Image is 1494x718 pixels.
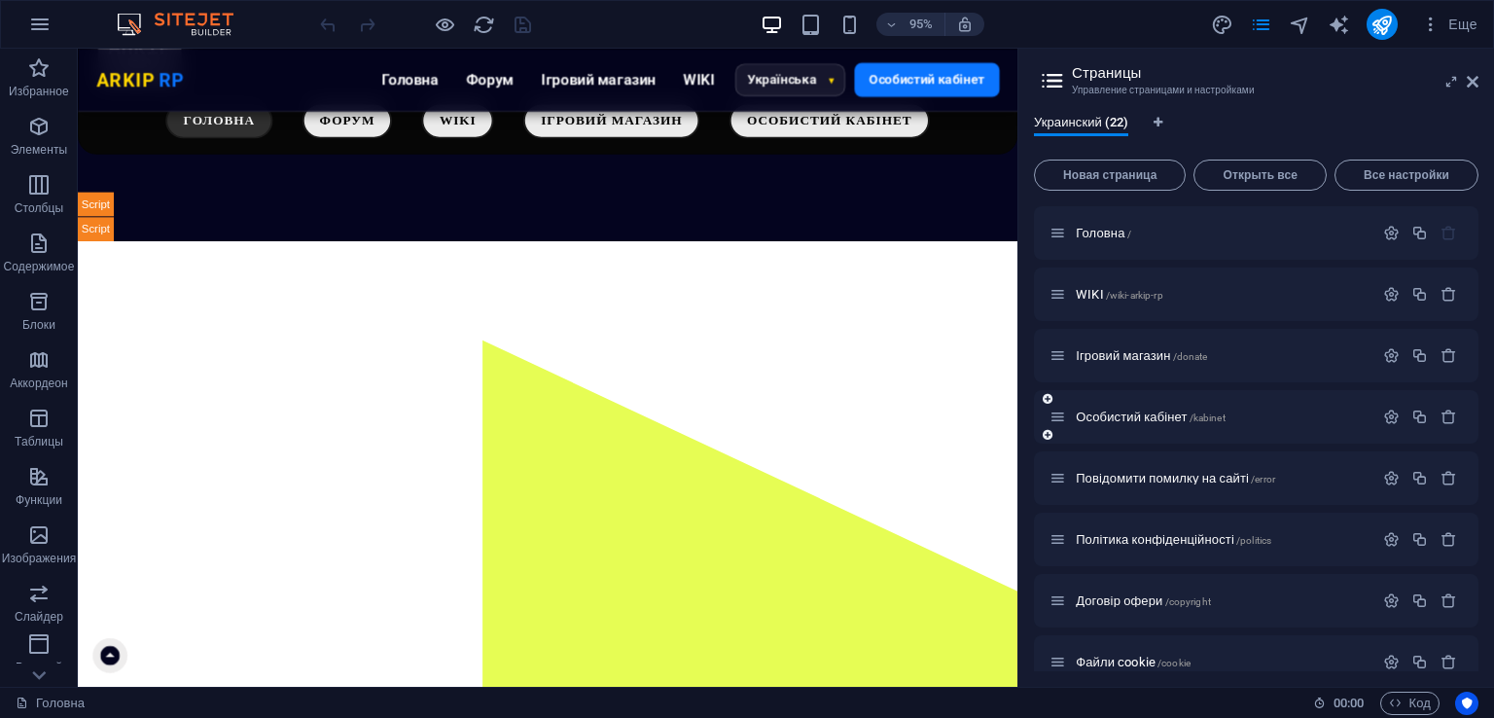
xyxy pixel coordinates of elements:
[1070,594,1373,607] div: Договір офери/copyright
[1076,348,1207,363] span: Ігровий магазин
[1441,470,1457,486] div: Удалить
[906,13,937,36] h6: 95%
[1380,692,1440,715] button: Код
[1070,349,1373,362] div: Ігровий магазин/donate
[1441,409,1457,425] div: Удалить
[1347,696,1350,710] span: :
[1157,658,1191,668] span: /cookie
[473,14,495,36] i: Перезагрузить страницу
[1334,160,1478,191] button: Все настройки
[1411,409,1428,425] div: Копировать
[1070,411,1373,423] div: Особистий кабінет/kabinet
[1076,593,1211,608] span: Нажмите, чтобы открыть страницу
[1076,532,1271,547] span: Нажмите, чтобы открыть страницу
[1289,13,1312,36] button: navigator
[1127,229,1131,239] span: /
[1076,287,1163,302] span: Нажмите, чтобы открыть страницу
[9,84,69,99] p: Избранное
[1328,13,1351,36] button: text_generator
[1383,470,1400,486] div: Настройки
[1250,13,1273,36] button: pages
[1072,64,1478,82] h2: Страницы
[16,692,85,715] a: Щелкните для отмены выбора. Дважды щелкните, чтобы открыть Страницы
[10,376,68,391] p: Аккордеон
[1334,692,1364,715] span: 00 00
[1043,169,1177,181] span: Новая страница
[1441,286,1457,303] div: Удалить
[1076,226,1131,240] span: Нажмите, чтобы открыть страницу
[1441,347,1457,364] div: Удалить
[1070,472,1373,485] div: Повідомити помилку на сайті/error
[2,551,77,566] p: Изображения
[1076,410,1226,424] span: Особистий кабінет
[1034,160,1186,191] button: Новая страница
[1383,225,1400,241] div: Настройки
[876,13,945,36] button: 95%
[1441,225,1457,241] div: Стартовую страницу нельзя удалить
[1193,160,1326,191] button: Открыть все
[1421,15,1477,34] span: Еще
[1383,654,1400,670] div: Настройки
[1211,14,1233,36] i: Дизайн (Ctrl+Alt+Y)
[1411,225,1428,241] div: Копировать
[1383,409,1400,425] div: Настройки
[1383,592,1400,609] div: Настройки
[472,13,495,36] button: reload
[1190,413,1226,423] span: /kabinet
[15,609,63,625] p: Слайдер
[1383,531,1400,548] div: Настройки
[1411,347,1428,364] div: Копировать
[433,13,456,36] button: Нажмите здесь, чтобы выйти из режима предварительного просмотра и продолжить редактирование
[4,259,75,274] p: Содержимое
[1251,474,1275,485] span: /error
[1328,14,1350,36] i: AI Writer
[1411,470,1428,486] div: Копировать
[1289,14,1311,36] i: Навигатор
[1236,535,1271,546] span: /politics
[1072,82,1440,99] h3: Управление страницами и настройками
[1070,288,1373,301] div: WIKI/wiki-arkip-rp
[15,434,63,449] p: Таблицы
[1383,347,1400,364] div: Настройки
[1076,471,1275,485] span: Нажмите, чтобы открыть страницу
[1411,654,1428,670] div: Копировать
[11,142,67,158] p: Элементы
[1070,656,1373,668] div: Файли cookie/cookie
[1034,111,1128,138] span: Украинский (22)
[1370,14,1393,36] i: Опубликовать
[1411,286,1428,303] div: Копировать
[1455,692,1478,715] button: Usercentrics
[16,492,62,508] p: Функции
[1413,9,1485,40] button: Еще
[1173,351,1208,362] span: /donate
[1313,692,1365,715] h6: Время сеанса
[1411,531,1428,548] div: Копировать
[1165,596,1211,607] span: /copyright
[956,16,974,33] i: При изменении размера уровень масштабирования подстраивается автоматически в соответствии с выбра...
[1202,169,1317,181] span: Открыть все
[1343,169,1470,181] span: Все настройки
[1367,9,1398,40] button: publish
[1070,533,1373,546] div: Політика конфіденційності/politics
[1076,655,1191,669] span: Нажмите, чтобы открыть страницу
[1389,692,1431,715] span: Код
[1106,290,1163,301] span: /wiki-arkip-rp
[1211,13,1234,36] button: design
[1441,592,1457,609] div: Удалить
[22,317,55,333] p: Блоки
[1034,115,1478,152] div: Языковые вкладки
[112,13,258,36] img: Editor Logo
[1441,654,1457,670] div: Удалить
[1441,531,1457,548] div: Удалить
[1383,286,1400,303] div: Настройки
[1411,592,1428,609] div: Копировать
[1070,227,1373,239] div: Головна/
[15,200,64,216] p: Столбцы
[1250,14,1272,36] i: Страницы (Ctrl+Alt+S)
